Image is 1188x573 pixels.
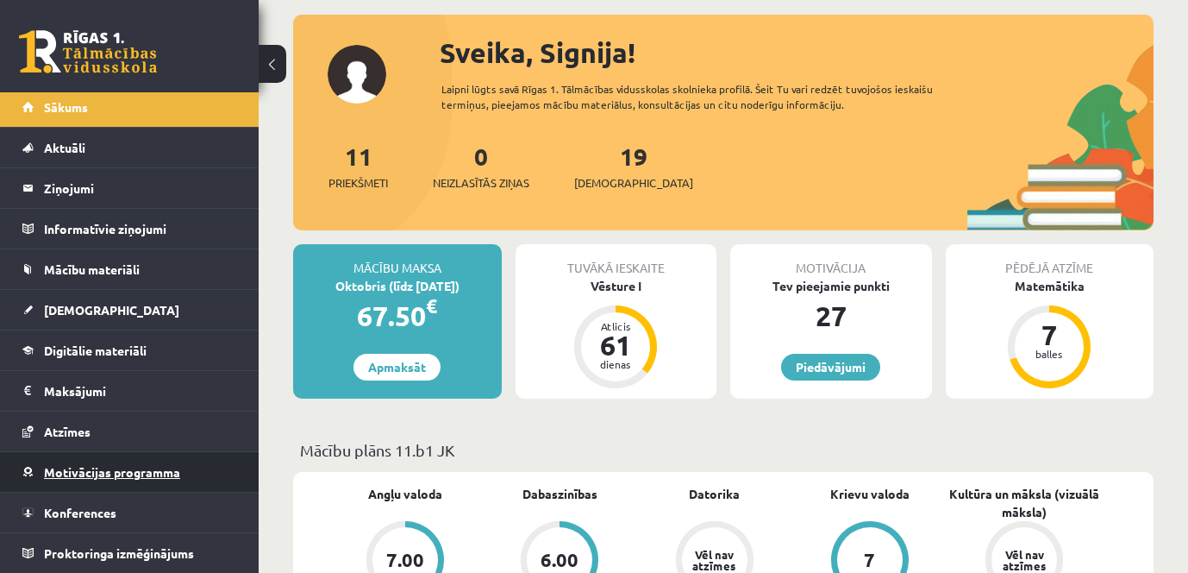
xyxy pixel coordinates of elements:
a: Vēsture I Atlicis 61 dienas [516,277,717,391]
a: 19[DEMOGRAPHIC_DATA] [574,141,693,192]
div: Pēdējā atzīme [946,244,1154,277]
a: Proktoringa izmēģinājums [22,533,237,573]
span: € [426,293,437,318]
a: Krievu valoda [830,485,910,503]
span: Sākums [44,99,88,115]
legend: Informatīvie ziņojumi [44,209,237,249]
div: Vēl nav atzīmes [691,549,739,571]
div: balles [1023,349,1075,359]
a: Konferences [22,493,237,532]
div: Vēsture I [516,277,717,295]
div: Motivācija [730,244,932,277]
span: Neizlasītās ziņas [433,174,529,192]
a: Maksājumi [22,371,237,411]
a: Dabaszinības [522,485,597,503]
div: Oktobris (līdz [DATE]) [293,277,502,295]
span: Motivācijas programma [44,464,180,480]
span: Atzīmes [44,424,91,439]
div: Mācību maksa [293,244,502,277]
legend: Ziņojumi [44,168,237,208]
div: 7 [1023,321,1075,349]
div: 27 [730,295,932,337]
legend: Maksājumi [44,371,237,411]
a: Rīgas 1. Tālmācības vidusskola [19,30,157,73]
div: Laipni lūgts savā Rīgas 1. Tālmācības vidusskolas skolnieka profilā. Šeit Tu vari redzēt tuvojošo... [441,81,958,112]
span: [DEMOGRAPHIC_DATA] [574,174,693,192]
div: Sveika, Signija! [440,32,1154,73]
div: 61 [590,331,641,359]
div: Atlicis [590,321,641,331]
a: 11Priekšmeti [328,141,388,192]
span: Aktuāli [44,140,85,155]
div: Matemātika [946,277,1154,295]
div: Tuvākā ieskaite [516,244,717,277]
a: Motivācijas programma [22,452,237,492]
div: Tev pieejamie punkti [730,277,932,295]
a: Digitālie materiāli [22,331,237,370]
a: Mācību materiāli [22,249,237,289]
a: Kultūra un māksla (vizuālā māksla) [947,485,1102,521]
a: Aktuāli [22,128,237,167]
a: Ziņojumi [22,168,237,208]
span: Priekšmeti [328,174,388,192]
a: Atzīmes [22,412,237,451]
a: Informatīvie ziņojumi [22,209,237,249]
a: 0Neizlasītās ziņas [433,141,529,192]
a: Sākums [22,87,237,127]
a: Apmaksāt [353,354,441,381]
a: [DEMOGRAPHIC_DATA] [22,290,237,330]
span: Proktoringa izmēģinājums [44,545,194,561]
span: Konferences [44,505,116,520]
a: Datorika [689,485,740,503]
a: Angļu valoda [368,485,442,503]
div: 7 [864,551,875,570]
span: [DEMOGRAPHIC_DATA] [44,302,179,318]
a: Piedāvājumi [781,354,880,381]
div: dienas [590,359,641,369]
div: Vēl nav atzīmes [1000,549,1048,571]
a: Matemātika 7 balles [946,277,1154,391]
div: 67.50 [293,295,502,337]
div: 6.00 [541,551,578,570]
span: Mācību materiāli [44,261,140,277]
p: Mācību plāns 11.b1 JK [300,438,1147,462]
div: 7.00 [386,551,424,570]
span: Digitālie materiāli [44,343,147,358]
